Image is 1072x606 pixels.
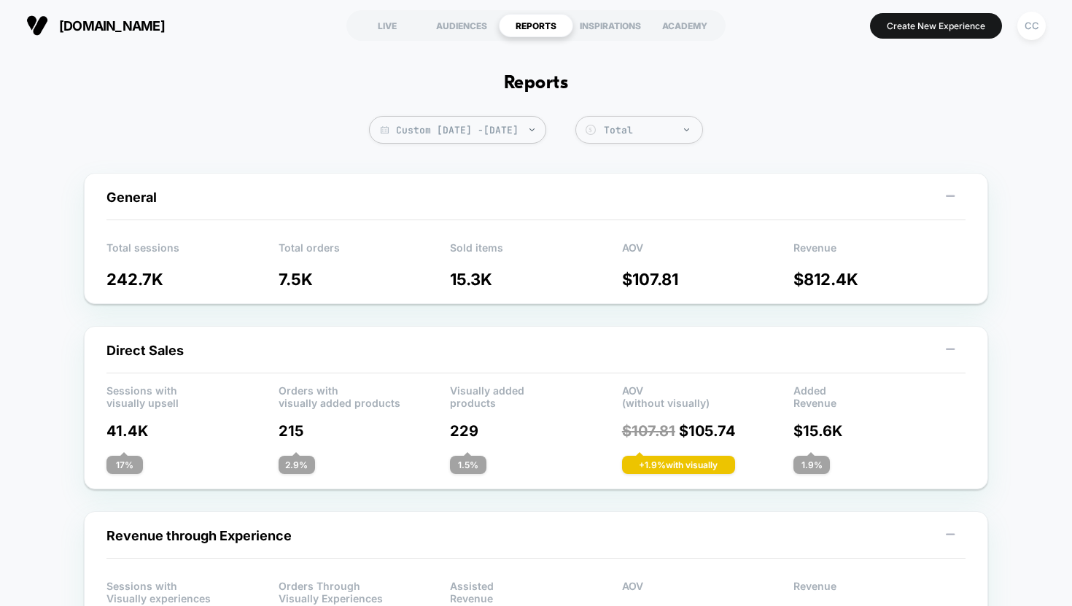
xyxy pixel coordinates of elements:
[1013,11,1050,41] button: CC
[504,73,568,94] h1: Reports
[106,580,279,602] p: Sessions with Visually experiences
[450,580,622,602] p: Assisted Revenue
[684,128,689,131] img: end
[381,126,389,133] img: calendar
[106,241,279,263] p: Total sessions
[793,241,966,263] p: Revenue
[279,456,315,474] div: 2.9 %
[622,422,675,440] span: $ 107.81
[279,384,451,406] p: Orders with visually added products
[22,14,169,37] button: [DOMAIN_NAME]
[1017,12,1046,40] div: CC
[529,128,535,131] img: end
[622,580,794,602] p: AOV
[604,124,695,136] div: Total
[793,384,966,406] p: Added Revenue
[573,14,648,37] div: INSPIRATIONS
[450,422,622,440] p: 229
[793,456,830,474] div: 1.9 %
[450,384,622,406] p: Visually added products
[793,270,966,289] p: $ 812.4K
[106,384,279,406] p: Sessions with visually upsell
[369,116,546,144] span: Custom [DATE] - [DATE]
[106,190,157,205] span: General
[450,270,622,289] p: 15.3K
[622,384,794,406] p: AOV (without visually)
[26,15,48,36] img: Visually logo
[424,14,499,37] div: AUDIENCES
[622,241,794,263] p: AOV
[622,270,794,289] p: $ 107.81
[793,580,966,602] p: Revenue
[450,456,486,474] div: 1.5 %
[589,126,592,133] tspan: $
[59,18,165,34] span: [DOMAIN_NAME]
[106,343,184,358] span: Direct Sales
[279,422,451,440] p: 215
[279,270,451,289] p: 7.5K
[622,422,794,440] p: $ 105.74
[279,580,451,602] p: Orders Through Visually Experiences
[106,270,279,289] p: 242.7K
[106,422,279,440] p: 41.4K
[499,14,573,37] div: REPORTS
[106,456,143,474] div: 17 %
[106,528,292,543] span: Revenue through Experience
[648,14,722,37] div: ACADEMY
[870,13,1002,39] button: Create New Experience
[279,241,451,263] p: Total orders
[350,14,424,37] div: LIVE
[793,422,966,440] p: $ 15.6K
[622,456,735,474] div: + 1.9 % with visually
[450,241,622,263] p: Sold items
